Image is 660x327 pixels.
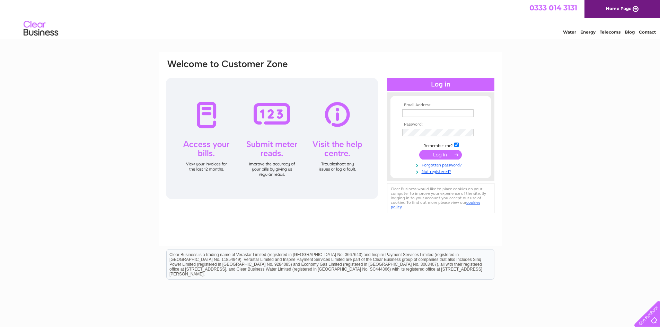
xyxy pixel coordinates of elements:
[391,200,480,209] a: cookies policy
[402,161,481,168] a: Forgotten password?
[639,29,656,35] a: Contact
[580,29,596,35] a: Energy
[529,3,577,12] a: 0333 014 3131
[600,29,621,35] a: Telecoms
[167,4,494,34] div: Clear Business is a trading name of Verastar Limited (registered in [GEOGRAPHIC_DATA] No. 3667643...
[401,103,481,108] th: Email Address:
[563,29,576,35] a: Water
[419,150,462,160] input: Submit
[387,183,494,213] div: Clear Business would like to place cookies on your computer to improve your experience of the sit...
[402,168,481,174] a: Not registered?
[401,122,481,127] th: Password:
[625,29,635,35] a: Blog
[401,142,481,148] td: Remember me?
[23,18,59,39] img: logo.png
